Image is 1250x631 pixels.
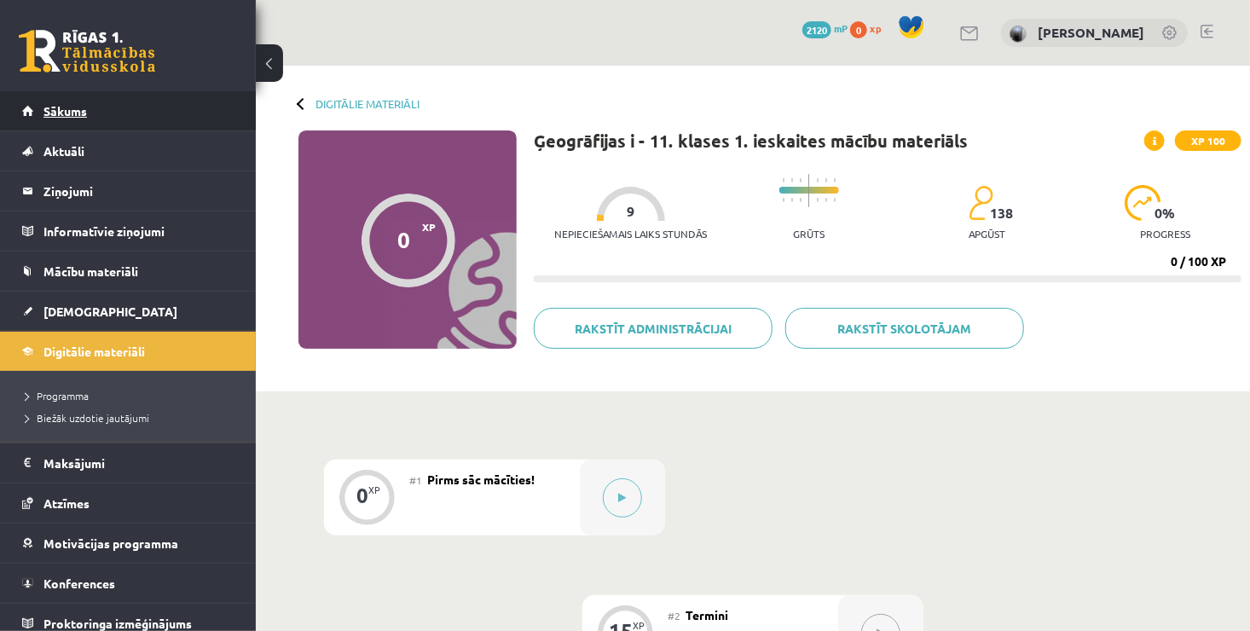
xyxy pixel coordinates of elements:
span: Proktoringa izmēģinājums [43,616,192,631]
a: Mācību materiāli [22,252,234,291]
a: Rakstīt skolotājam [785,308,1024,349]
img: icon-short-line-57e1e144782c952c97e751825c79c345078a6d821885a25fce030b3d8c18986b.svg [817,198,819,202]
span: Mācību materiāli [43,263,138,279]
p: Nepieciešamais laiks stundās [554,228,707,240]
div: XP [368,485,380,495]
a: Biežāk uzdotie jautājumi [26,410,239,425]
img: icon-short-line-57e1e144782c952c97e751825c79c345078a6d821885a25fce030b3d8c18986b.svg [791,178,793,182]
div: 0 [397,227,410,252]
img: icon-short-line-57e1e144782c952c97e751825c79c345078a6d821885a25fce030b3d8c18986b.svg [834,198,836,202]
span: xp [870,21,881,35]
img: icon-short-line-57e1e144782c952c97e751825c79c345078a6d821885a25fce030b3d8c18986b.svg [825,198,827,202]
a: Konferences [22,564,234,603]
img: icon-short-line-57e1e144782c952c97e751825c79c345078a6d821885a25fce030b3d8c18986b.svg [783,198,784,202]
span: XP [422,221,436,233]
p: progress [1140,228,1190,240]
span: Aktuāli [43,143,84,159]
span: Pirms sāc mācīties! [427,472,535,487]
a: Informatīvie ziņojumi [22,211,234,251]
span: [DEMOGRAPHIC_DATA] [43,304,177,319]
img: icon-short-line-57e1e144782c952c97e751825c79c345078a6d821885a25fce030b3d8c18986b.svg [825,178,827,182]
div: 0 [356,488,368,503]
span: Digitālie materiāli [43,344,145,359]
a: Rīgas 1. Tālmācības vidusskola [19,30,155,72]
legend: Ziņojumi [43,171,234,211]
a: [DEMOGRAPHIC_DATA] [22,292,234,331]
img: icon-long-line-d9ea69661e0d244f92f715978eff75569469978d946b2353a9bb055b3ed8787d.svg [808,174,810,207]
span: 0 [850,21,867,38]
legend: Informatīvie ziņojumi [43,211,234,251]
a: Rakstīt administrācijai [534,308,773,349]
span: Programma [26,389,89,402]
a: Aktuāli [22,131,234,171]
img: icon-progress-161ccf0a02000e728c5f80fcf4c31c7af3da0e1684b2b1d7c360e028c24a22f1.svg [1125,185,1161,221]
h1: Ģeogrāfijas i - 11. klases 1. ieskaites mācību materiāls [534,130,968,151]
span: 0 % [1155,206,1176,221]
a: Maksājumi [22,443,234,483]
a: [PERSON_NAME] [1038,24,1144,41]
span: Sākums [43,103,87,119]
a: Ziņojumi [22,171,234,211]
span: mP [834,21,848,35]
span: Biežāk uzdotie jautājumi [26,411,149,425]
a: 0 xp [850,21,889,35]
img: icon-short-line-57e1e144782c952c97e751825c79c345078a6d821885a25fce030b3d8c18986b.svg [817,178,819,182]
span: XP 100 [1175,130,1241,151]
div: XP [633,621,645,630]
img: icon-short-line-57e1e144782c952c97e751825c79c345078a6d821885a25fce030b3d8c18986b.svg [791,198,793,202]
a: Digitālie materiāli [22,332,234,371]
img: icon-short-line-57e1e144782c952c97e751825c79c345078a6d821885a25fce030b3d8c18986b.svg [783,178,784,182]
img: icon-short-line-57e1e144782c952c97e751825c79c345078a6d821885a25fce030b3d8c18986b.svg [800,198,802,202]
span: 9 [627,204,634,219]
span: #2 [668,609,680,622]
img: Viktorija Jeļizarova [1010,26,1027,43]
a: Atzīmes [22,483,234,523]
span: 2120 [802,21,831,38]
a: Digitālie materiāli [315,97,420,110]
a: Motivācijas programma [22,524,234,563]
span: 138 [990,206,1013,221]
a: 2120 mP [802,21,848,35]
span: Konferences [43,576,115,591]
a: Programma [26,388,239,403]
a: Sākums [22,91,234,130]
span: Motivācijas programma [43,535,178,551]
img: students-c634bb4e5e11cddfef0936a35e636f08e4e9abd3cc4e673bd6f9a4125e45ecb1.svg [969,185,993,221]
span: Termini [686,607,728,622]
span: #1 [409,473,422,487]
legend: Maksājumi [43,443,234,483]
p: Grūts [793,228,825,240]
img: icon-short-line-57e1e144782c952c97e751825c79c345078a6d821885a25fce030b3d8c18986b.svg [800,178,802,182]
p: apgūst [969,228,1005,240]
img: icon-short-line-57e1e144782c952c97e751825c79c345078a6d821885a25fce030b3d8c18986b.svg [834,178,836,182]
span: Atzīmes [43,495,90,511]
